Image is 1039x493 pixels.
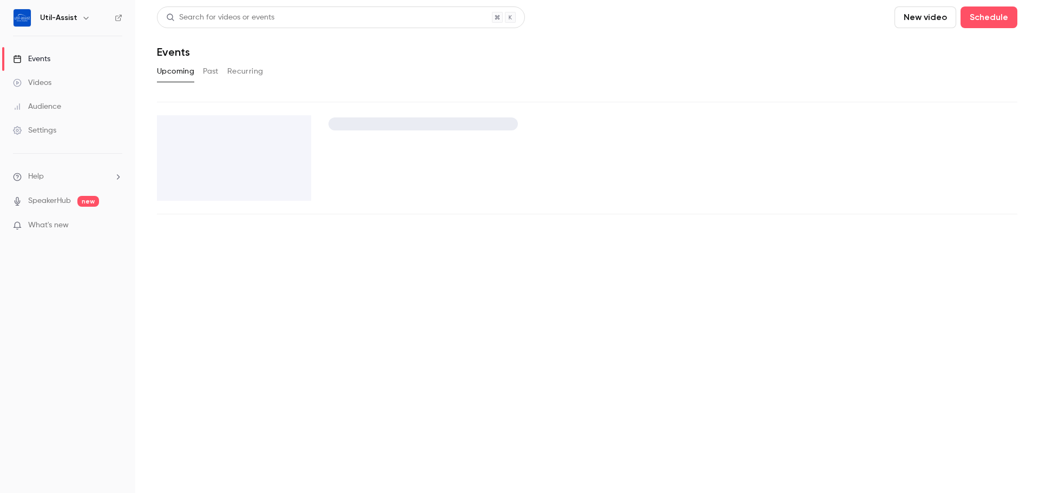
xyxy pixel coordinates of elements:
a: SpeakerHub [28,195,71,207]
li: help-dropdown-opener [13,171,122,182]
h1: Events [157,45,190,58]
button: Upcoming [157,63,194,80]
span: What's new [28,220,69,231]
span: new [77,196,99,207]
span: Help [28,171,44,182]
div: Events [13,54,50,64]
button: Schedule [961,6,1017,28]
h6: Util-Assist [40,12,77,23]
div: Settings [13,125,56,136]
div: Videos [13,77,51,88]
button: New video [895,6,956,28]
div: Search for videos or events [166,12,274,23]
div: Audience [13,101,61,112]
img: Util-Assist [14,9,31,27]
button: Past [203,63,219,80]
button: Recurring [227,63,264,80]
